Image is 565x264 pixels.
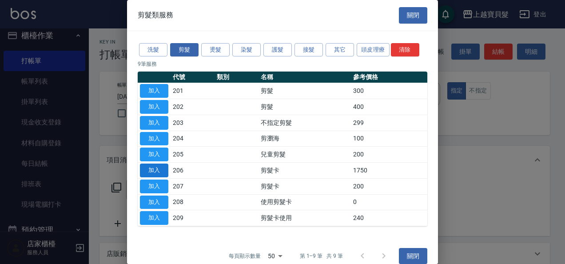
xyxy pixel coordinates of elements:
td: 剪髮卡 [259,163,351,179]
td: 203 [171,115,215,131]
th: 類別 [215,72,259,83]
td: 兒童剪髮 [259,147,351,163]
td: 剪髮 [259,83,351,99]
td: 202 [171,99,215,115]
button: 加入 [140,132,168,146]
button: 剪髮 [170,43,199,57]
td: 不指定剪髮 [259,115,351,131]
td: 205 [171,147,215,163]
td: 剪瀏海 [259,131,351,147]
th: 代號 [171,72,215,83]
td: 使用剪髮卡 [259,194,351,210]
td: 208 [171,194,215,210]
td: 201 [171,83,215,99]
button: 加入 [140,196,168,209]
button: 加入 [140,84,168,98]
td: 剪髮 [259,99,351,115]
span: 剪髮類服務 [138,11,173,20]
td: 209 [171,210,215,226]
button: 加入 [140,211,168,225]
td: 204 [171,131,215,147]
button: 清除 [391,43,419,57]
p: 9 筆服務 [138,60,427,68]
p: 每頁顯示數量 [229,252,261,260]
button: 關閉 [399,7,427,24]
button: 加入 [140,164,168,177]
button: 頭皮理療 [357,43,390,57]
td: 200 [351,178,427,194]
button: 加入 [140,116,168,130]
th: 參考價格 [351,72,427,83]
td: 1750 [351,163,427,179]
button: 加入 [140,148,168,161]
button: 加入 [140,100,168,114]
td: 240 [351,210,427,226]
button: 燙髮 [201,43,230,57]
button: 洗髮 [139,43,167,57]
td: 剪髮卡使用 [259,210,351,226]
button: 染髮 [232,43,261,57]
td: 400 [351,99,427,115]
td: 200 [351,147,427,163]
td: 206 [171,163,215,179]
button: 接髮 [294,43,323,57]
button: 其它 [326,43,354,57]
p: 第 1–9 筆 共 9 筆 [300,252,343,260]
td: 207 [171,178,215,194]
td: 299 [351,115,427,131]
button: 護髮 [263,43,292,57]
td: 300 [351,83,427,99]
button: 加入 [140,180,168,193]
td: 100 [351,131,427,147]
th: 名稱 [259,72,351,83]
td: 0 [351,194,427,210]
td: 剪髮卡 [259,178,351,194]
